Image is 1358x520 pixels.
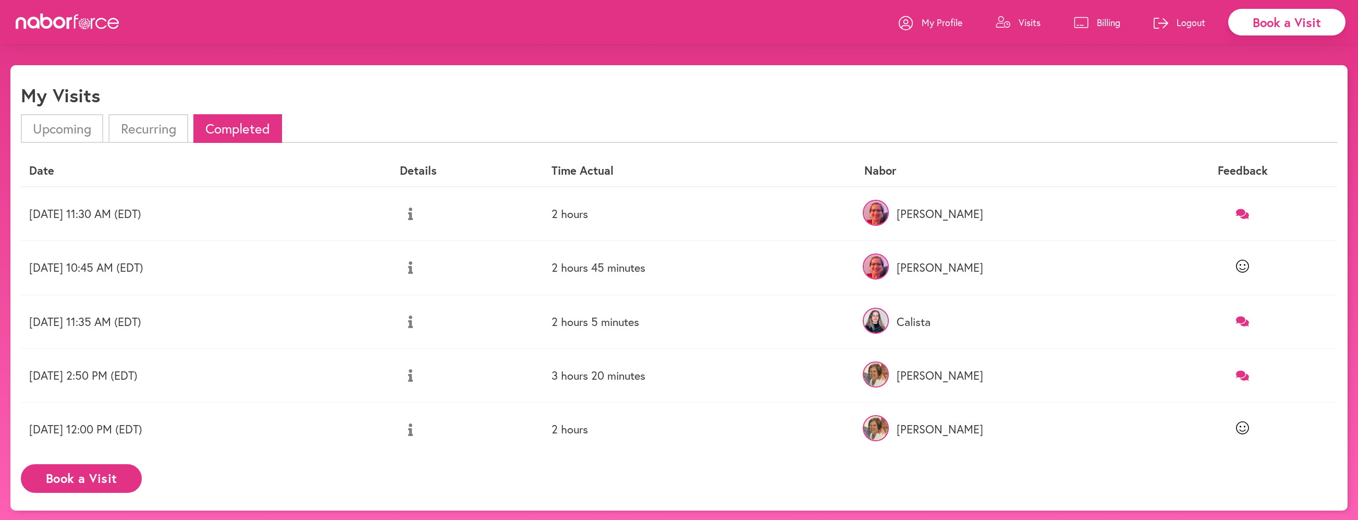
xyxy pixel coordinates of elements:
[863,253,889,280] img: EKnqO7c8Rrao11xBGBIY
[21,155,392,186] th: Date
[543,155,856,186] th: Time Actual
[864,422,1140,436] p: [PERSON_NAME]
[1228,9,1345,35] div: Book a Visit
[864,315,1140,329] p: Calista
[996,7,1041,38] a: Visits
[863,308,889,334] img: nGD1hHqZT6alQN5scpMu
[863,415,889,441] img: MGMr7qMT2SS2q4bGTfAv
[543,241,856,295] td: 2 hours 45 minutes
[21,187,392,241] td: [DATE] 11:30 AM (EDT)
[856,155,1148,186] th: Nabor
[21,114,103,143] li: Upcoming
[1019,16,1041,29] p: Visits
[21,348,392,402] td: [DATE] 2:50 PM (EDT)
[899,7,962,38] a: My Profile
[864,261,1140,274] p: [PERSON_NAME]
[1074,7,1120,38] a: Billing
[21,241,392,295] td: [DATE] 10:45 AM (EDT)
[543,348,856,402] td: 3 hours 20 minutes
[21,464,142,493] button: Book a Visit
[864,369,1140,382] p: [PERSON_NAME]
[863,200,889,226] img: EKnqO7c8Rrao11xBGBIY
[1148,155,1337,186] th: Feedback
[864,207,1140,221] p: [PERSON_NAME]
[21,472,142,482] a: Book a Visit
[543,187,856,241] td: 2 hours
[193,114,282,143] li: Completed
[922,16,962,29] p: My Profile
[21,295,392,348] td: [DATE] 11:35 AM (EDT)
[543,295,856,348] td: 2 hours 5 minutes
[392,155,544,186] th: Details
[21,403,392,456] td: [DATE] 12:00 PM (EDT)
[1097,16,1120,29] p: Billing
[1154,7,1205,38] a: Logout
[21,84,100,106] h1: My Visits
[863,361,889,388] img: MGMr7qMT2SS2q4bGTfAv
[1177,16,1205,29] p: Logout
[543,403,856,456] td: 2 hours
[108,114,188,143] li: Recurring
